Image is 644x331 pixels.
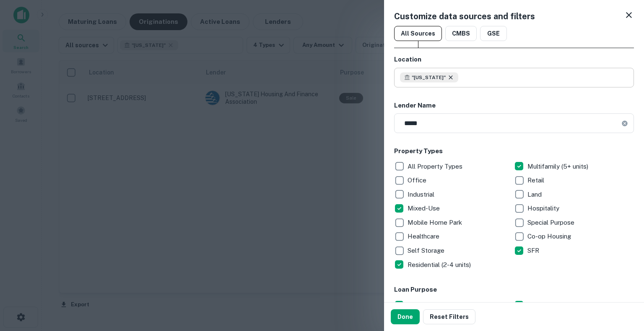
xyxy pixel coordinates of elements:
p: All Property Types [408,162,464,172]
p: Office [408,175,428,185]
p: Residential (2-4 units) [408,260,473,270]
button: Done [391,309,420,324]
button: CMBS [445,26,477,41]
p: Co-op Housing [527,231,573,241]
p: Hospitality [527,203,561,213]
h6: Property Types [394,146,634,156]
p: SFR [527,246,541,256]
p: Healthcare [408,231,441,241]
p: Multifamily (5+ units) [527,162,590,172]
p: Retail [527,175,546,185]
svg: Search for lender by keyword [404,74,410,80]
button: Reset Filters [423,309,475,324]
h6: Location [394,55,634,64]
iframe: Chat Widget [602,264,644,304]
h6: Loan Purpose [394,285,634,295]
h6: Lender Name [394,101,634,110]
p: Mobile Home Park [408,218,464,228]
p: Refinance [527,300,558,310]
p: Industrial [408,190,436,200]
p: All Types [408,300,437,310]
button: GSE [480,26,507,41]
span: " [US_STATE] " [412,74,446,81]
p: Self Storage [408,246,446,256]
button: All Sources [394,26,442,41]
h5: Customize data sources and filters [394,10,535,23]
p: Land [527,190,543,200]
p: Special Purpose [527,218,576,228]
p: Mixed-Use [408,203,441,213]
